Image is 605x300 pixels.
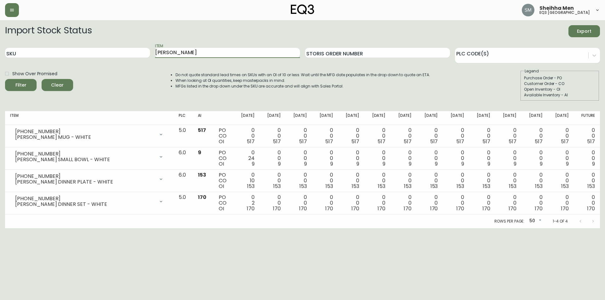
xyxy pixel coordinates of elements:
[312,111,338,125] th: [DATE]
[592,160,595,167] span: 9
[395,150,412,167] div: 0 0
[15,157,155,162] div: [PERSON_NAME] SMALL BOWL - WHITE
[469,111,495,125] th: [DATE]
[482,138,490,145] span: 517
[561,183,569,190] span: 153
[265,172,281,189] div: 0 0
[42,79,73,91] button: Clear
[219,205,224,212] span: OI
[369,172,385,189] div: 0 0
[5,25,92,37] h2: Import Stock Status
[15,201,155,207] div: [PERSON_NAME] DINNER SET - WHITE
[527,150,543,167] div: 0 0
[474,172,490,189] div: 0 0
[404,205,412,212] span: 170
[10,127,169,141] div: [PHONE_NUMBER][PERSON_NAME] MUG - WHITE
[430,183,438,190] span: 153
[291,172,307,189] div: 0 0
[474,150,490,167] div: 0 0
[539,11,590,14] h5: eq3 [GEOGRAPHIC_DATA]
[527,216,543,226] div: 50
[483,183,490,190] span: 153
[176,72,430,78] li: Do not quote standard lead times on SKUs with an OI of 10 or less. Wait until the MFG date popula...
[174,170,193,192] td: 6.0
[15,81,26,89] div: Filter
[524,81,596,87] div: Customer Order - CO
[509,205,516,212] span: 170
[299,205,307,212] span: 170
[448,127,464,144] div: 0 0
[574,111,600,125] th: Future
[422,195,438,212] div: 0 0
[487,160,490,167] span: 9
[265,150,281,167] div: 0 0
[364,111,390,125] th: [DATE]
[252,160,255,167] span: 9
[338,111,364,125] th: [DATE]
[430,138,438,145] span: 517
[566,160,569,167] span: 9
[422,127,438,144] div: 0 0
[174,192,193,214] td: 5.0
[219,160,224,167] span: OI
[325,138,333,145] span: 517
[456,138,464,145] span: 517
[514,160,516,167] span: 9
[369,195,385,212] div: 0 0
[343,195,359,212] div: 0 0
[247,138,255,145] span: 517
[448,172,464,189] div: 0 0
[299,183,307,190] span: 153
[524,75,596,81] div: Purchase Order - PO
[198,127,206,134] span: 517
[527,195,543,212] div: 0 0
[317,127,333,144] div: 0 0
[291,150,307,167] div: 0 0
[239,195,255,212] div: 0 2
[219,183,224,190] span: OI
[291,127,307,144] div: 0 0
[239,172,255,189] div: 0 10
[524,92,596,98] div: Available Inventory - AI
[395,127,412,144] div: 0 0
[378,183,385,190] span: 153
[239,127,255,144] div: 0 0
[553,150,569,167] div: 0 0
[12,71,57,77] span: Show Over Promised
[198,194,206,201] span: 170
[176,78,430,83] li: When looking at OI quantities, keep masterpacks in mind.
[509,138,516,145] span: 517
[291,195,307,212] div: 0 0
[430,205,438,212] span: 170
[587,205,595,212] span: 170
[443,111,469,125] th: [DATE]
[273,205,281,212] span: 170
[539,6,574,11] span: Sheihha Men
[435,160,438,167] span: 9
[219,150,228,167] div: PO CO
[422,150,438,167] div: 0 0
[422,172,438,189] div: 0 0
[265,195,281,212] div: 0 0
[495,111,521,125] th: [DATE]
[351,205,359,212] span: 170
[304,160,307,167] span: 9
[561,138,569,145] span: 517
[417,111,443,125] th: [DATE]
[461,160,464,167] span: 9
[474,195,490,212] div: 0 0
[521,111,548,125] th: [DATE]
[317,172,333,189] div: 0 0
[10,150,169,164] div: [PHONE_NUMBER][PERSON_NAME] SMALL BOWL - WHITE
[553,218,568,224] p: 1-4 of 4
[351,138,359,145] span: 517
[404,138,412,145] span: 517
[535,138,543,145] span: 517
[535,205,543,212] span: 170
[352,183,359,190] span: 153
[500,195,516,212] div: 0 0
[494,218,524,224] p: Rows per page:
[15,134,155,140] div: [PERSON_NAME] MUG - WHITE
[474,127,490,144] div: 0 0
[260,111,286,125] th: [DATE]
